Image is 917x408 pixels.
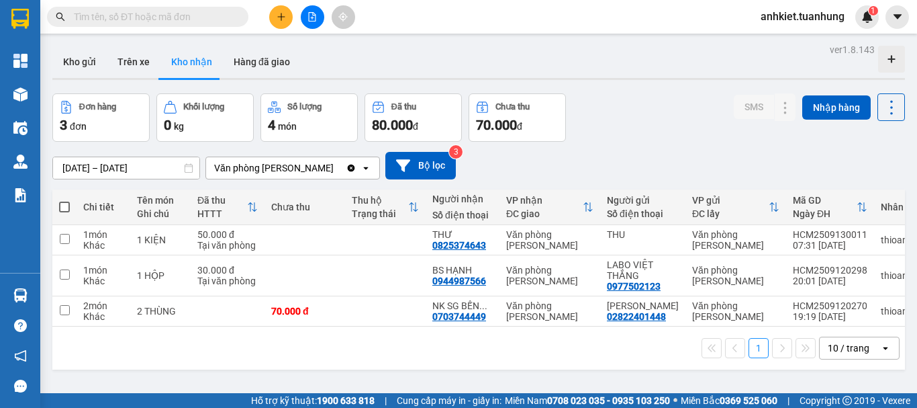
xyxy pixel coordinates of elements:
div: Số lượng [287,102,322,112]
span: aim [338,12,348,22]
th: Toggle SortBy [786,190,874,225]
strong: 1900 633 818 [317,395,375,406]
button: Trên xe [107,46,160,78]
span: 4 [268,117,275,133]
th: Toggle SortBy [499,190,600,225]
div: 10 / trang [828,341,869,355]
input: Select a date range. [53,157,199,179]
svg: open [360,163,371,173]
button: SMS [734,95,774,119]
div: 0825374643 [432,240,486,251]
span: question-circle [14,319,27,332]
span: | [385,393,387,408]
span: ... [479,300,487,311]
div: Trạng thái [352,208,408,219]
div: 1 món [83,229,124,240]
span: anhkiet.tuanhung [750,8,855,25]
input: Selected Văn phòng Tắc Vân. [335,161,336,175]
div: 2 món [83,300,124,311]
div: NK SG BẾN THÀNH [432,300,493,311]
div: Khác [83,276,124,286]
span: món [278,121,297,132]
span: đơn [70,121,87,132]
th: Toggle SortBy [345,190,426,225]
span: 3 [60,117,67,133]
div: Ghi chú [137,208,184,219]
span: kg [174,121,184,132]
div: Đơn hàng [79,102,116,112]
strong: 0708 023 035 - 0935 103 250 [547,395,670,406]
div: 0703744449 [432,311,486,322]
div: HTTT [197,208,247,219]
img: solution-icon [13,188,28,202]
strong: 0369 525 060 [720,395,777,406]
div: Chi tiết [83,202,124,212]
div: Văn phòng [PERSON_NAME] [692,265,779,286]
div: Thu hộ [352,195,408,206]
div: LABO VIỆT THẮNG [607,259,679,281]
button: Đơn hàng3đơn [52,93,150,142]
img: dashboard-icon [13,54,28,68]
div: Số điện thoại [432,210,493,220]
span: search [56,12,65,22]
button: Nhập hàng [802,95,871,120]
div: HCM2509120298 [793,265,867,276]
button: 1 [749,338,769,358]
button: Kho nhận [160,46,223,78]
span: Miền Nam [505,393,670,408]
sup: 1 [869,6,878,15]
div: ver 1.8.143 [830,42,875,57]
div: Tạo kho hàng mới [878,46,905,73]
div: Văn phòng [PERSON_NAME] [692,300,779,322]
div: ĐC giao [506,208,583,219]
div: Văn phòng [PERSON_NAME] [692,229,779,251]
div: Người nhận [432,194,493,204]
div: HCM2509130011 [793,229,867,240]
div: 2 THÙNG [137,306,184,317]
span: Cung cấp máy in - giấy in: [397,393,501,408]
span: notification [14,350,27,362]
span: ⚪️ [673,398,677,403]
th: Toggle SortBy [191,190,264,225]
th: Toggle SortBy [685,190,786,225]
span: Miền Bắc [681,393,777,408]
button: Chưa thu70.000đ [469,93,566,142]
div: Khác [83,311,124,322]
div: Tại văn phòng [197,240,258,251]
button: plus [269,5,293,29]
svg: open [880,343,891,354]
button: Hàng đã giao [223,46,301,78]
svg: Clear value [346,163,356,173]
img: warehouse-icon [13,288,28,302]
div: Chưa thu [495,102,530,112]
div: 1 KIỆN [137,235,184,245]
div: 70.000 đ [271,306,338,317]
div: Khác [83,240,124,251]
button: Khối lượng0kg [156,93,254,142]
div: Khối lượng [183,102,224,112]
div: 1 HỘP [137,270,184,281]
div: 30.000 đ [197,265,258,276]
span: 0 [164,117,171,133]
sup: 3 [449,145,463,159]
input: Tìm tên, số ĐT hoặc mã đơn [74,9,232,24]
button: aim [332,5,355,29]
img: icon-new-feature [861,11,873,23]
img: warehouse-icon [13,155,28,169]
button: caret-down [885,5,909,29]
span: message [14,380,27,393]
div: TẢN ĐÀ [607,300,679,311]
div: Văn phòng [PERSON_NAME] [506,265,593,286]
div: THU [607,229,679,240]
div: VP nhận [506,195,583,206]
div: Người gửi [607,195,679,206]
div: Mã GD [793,195,857,206]
span: file-add [307,12,317,22]
div: THƯ [432,229,493,240]
div: Văn phòng [PERSON_NAME] [506,229,593,251]
div: ĐC lấy [692,208,769,219]
div: 19:19 [DATE] [793,311,867,322]
div: Chưa thu [271,202,338,212]
span: đ [413,121,418,132]
span: | [787,393,789,408]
